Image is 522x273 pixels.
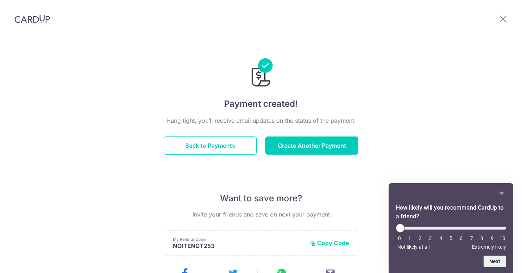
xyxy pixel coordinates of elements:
[396,224,506,250] div: How likely will you recommend CardUp to a friend? Select an option from 0 to 10, with 0 being Not...
[457,235,465,241] li: 6
[164,97,358,110] h4: Payment created!
[497,189,506,198] button: Hide survey
[164,136,257,155] button: Back to Payments
[406,235,413,241] li: 1
[310,239,349,247] button: Copy Code
[396,203,506,221] h2: How likely will you recommend CardUp to a friend? Select an option from 0 to 10, with 0 being Not...
[417,235,424,241] li: 2
[265,136,358,155] button: Create Another Payment
[396,235,403,241] li: 0
[484,256,506,267] button: Next question
[397,244,430,250] span: Not likely at all
[164,210,358,219] p: Invite your friends and save on next your payment
[249,58,273,89] img: Payments
[447,235,455,241] li: 5
[489,235,496,241] li: 9
[164,193,358,204] p: Want to save more?
[14,14,50,23] img: CardUp
[164,116,358,125] p: Hang tight, you’ll receive email updates on the status of the payment.
[499,235,506,241] li: 10
[173,242,304,249] p: NOITENGT253
[472,244,506,250] span: Extremely likely
[427,235,434,241] li: 3
[478,235,485,241] li: 8
[468,235,475,241] li: 7
[396,189,506,267] div: How likely will you recommend CardUp to a friend? Select an option from 0 to 10, with 0 being Not...
[437,235,444,241] li: 4
[173,236,304,242] p: My Referral Code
